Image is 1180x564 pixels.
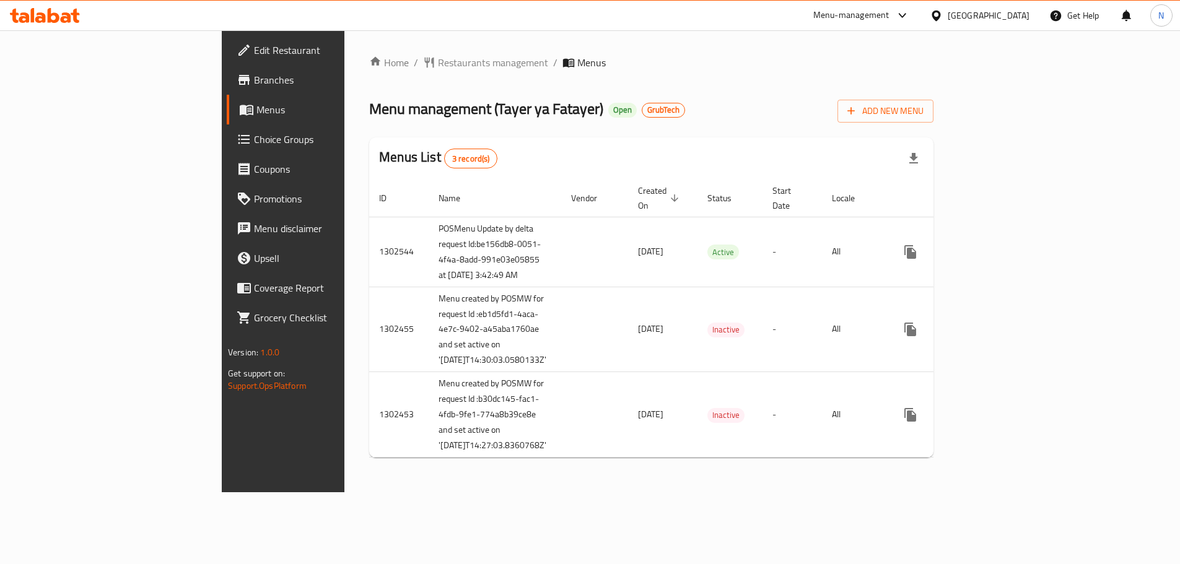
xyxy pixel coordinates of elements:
span: Start Date [772,183,807,213]
td: POSMenu Update by delta request Id:be156db8-0051-4f4a-8add-991e03e05855 at [DATE] 3:42:49 AM [429,217,561,287]
span: GrubTech [642,105,684,115]
span: Add New Menu [847,103,924,119]
a: Edit Restaurant [227,35,419,65]
span: Get support on: [228,365,285,381]
span: 1.0.0 [260,344,279,360]
span: Choice Groups [254,132,409,147]
button: Change Status [925,315,955,344]
span: Promotions [254,191,409,206]
li: / [553,55,557,70]
a: Coverage Report [227,273,419,303]
a: Choice Groups [227,124,419,154]
a: Coupons [227,154,419,184]
span: Menu disclaimer [254,221,409,236]
span: Version: [228,344,258,360]
a: Upsell [227,243,419,273]
a: Restaurants management [423,55,548,70]
span: Coverage Report [254,280,409,295]
span: Upsell [254,251,409,266]
td: - [763,217,822,287]
a: Branches [227,65,419,95]
td: - [763,287,822,372]
span: Created On [638,183,683,213]
span: Menus [577,55,606,70]
div: Total records count [444,149,498,168]
span: Inactive [707,408,745,422]
span: Menus [256,102,409,117]
span: Coupons [254,162,409,176]
span: Status [707,191,748,206]
span: 3 record(s) [445,153,497,165]
button: Change Status [925,237,955,267]
span: Name [439,191,476,206]
button: Change Status [925,400,955,430]
span: Menu management ( Tayer ya Fatayer ) [369,95,603,123]
span: Edit Restaurant [254,43,409,58]
td: Menu created by POSMW for request Id :eb1d5fd1-4aca-4e7c-9402-a45aba1760ae and set active on '[DA... [429,287,561,372]
a: Grocery Checklist [227,303,419,332]
button: more [896,400,925,430]
div: Open [608,103,637,118]
a: Support.OpsPlatform [228,378,307,394]
h2: Menus List [379,148,497,168]
td: All [822,287,886,372]
span: Vendor [571,191,613,206]
div: Export file [899,144,929,173]
span: Open [608,105,637,115]
div: Inactive [707,323,745,337]
span: Restaurants management [438,55,548,70]
td: - [763,372,822,458]
nav: breadcrumb [369,55,933,70]
td: Menu created by POSMW for request Id :b30dc145-fac1-4fdb-9fe1-774a8b39ce8e and set active on '[DA... [429,372,561,458]
button: Add New Menu [837,100,933,123]
span: Inactive [707,323,745,337]
span: [DATE] [638,243,663,259]
a: Menu disclaimer [227,214,419,243]
span: N [1158,9,1164,22]
div: [GEOGRAPHIC_DATA] [948,9,1029,22]
span: [DATE] [638,406,663,422]
div: Menu-management [813,8,889,23]
span: Active [707,245,739,259]
table: enhanced table [369,180,1025,458]
span: ID [379,191,403,206]
span: Locale [832,191,871,206]
button: more [896,315,925,344]
th: Actions [886,180,1025,217]
td: All [822,372,886,458]
a: Menus [227,95,419,124]
span: Branches [254,72,409,87]
span: Grocery Checklist [254,310,409,325]
span: [DATE] [638,321,663,337]
button: more [896,237,925,267]
td: All [822,217,886,287]
a: Promotions [227,184,419,214]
